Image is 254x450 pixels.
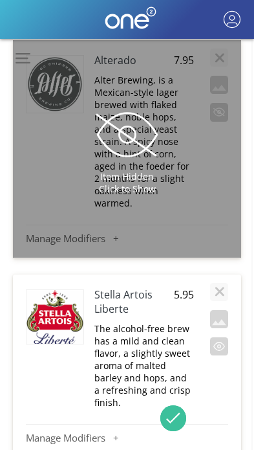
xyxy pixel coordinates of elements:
h4: Stella Artois Liberte [94,287,174,316]
span: Click to Show [99,183,156,195]
span: Item Hidden [100,170,154,183]
button: Exclude this item when you publish your menu [210,337,228,355]
img: One2 Logo [105,6,156,29]
button: Manage Modifiers [26,431,228,444]
button: Add an image to this item [210,310,228,328]
span: 5.95 [174,287,194,302]
img: Image Preview [26,290,83,344]
p: The alcohol-free brew has a mild and clean flavor, a slightly sweet aroma of malted barley and ho... [94,322,194,409]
